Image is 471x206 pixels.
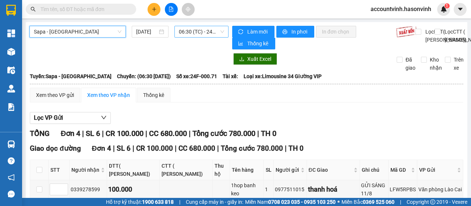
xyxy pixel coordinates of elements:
[117,72,171,80] span: Chuyến: (06:30 [DATE])
[30,144,81,153] span: Giao dọc đường
[282,29,288,35] span: printer
[102,129,104,138] span: |
[6,5,16,16] img: logo-vxr
[165,3,178,16] button: file-add
[247,55,271,63] span: Xuất Excel
[179,198,180,206] span: |
[7,29,15,37] img: dashboard-icon
[308,184,358,195] div: thanh hoá
[8,157,15,164] span: question-circle
[169,7,174,12] span: file-add
[92,144,111,153] span: Đơn 4
[427,56,445,72] span: Kho nhận
[34,113,63,122] span: Lọc VP Gửi
[309,166,352,174] span: ĐC Giao
[230,160,264,180] th: Tên hàng
[445,3,450,8] sup: 1
[145,129,147,138] span: |
[233,53,277,65] button: downloadXuất Excel
[221,144,283,153] span: Tổng cước 780.000
[148,3,160,16] button: plus
[285,144,287,153] span: |
[136,144,173,153] span: CR 100.000
[186,198,243,206] span: Cung cấp máy in - giấy in:
[223,72,238,80] span: Tài xế:
[62,185,66,189] span: up
[106,198,174,206] span: Hỗ trợ kỹ thuật:
[31,7,36,12] span: search
[422,28,468,44] span: Lọc DTT( [PERSON_NAME])
[182,3,195,16] button: aim
[34,26,121,37] span: Sapa - Hà Tĩnh
[247,28,269,36] span: Làm mới
[400,198,401,206] span: |
[30,73,111,79] b: Tuyến: Sapa - [GEOGRAPHIC_DATA]
[446,3,448,8] span: 1
[360,160,389,180] th: Ghi chú
[30,129,50,138] span: TỔNG
[8,174,15,181] span: notification
[261,129,276,138] span: TH 0
[430,199,435,205] span: copyright
[288,144,304,153] span: TH 0
[7,103,15,111] img: solution-icon
[238,29,244,35] span: sync
[245,198,336,206] span: Miền Nam
[71,166,99,174] span: Người nhận
[403,56,418,72] span: Đã giao
[390,185,416,193] div: LFW5RPBS
[175,144,177,153] span: |
[108,184,158,195] div: 100.000
[36,91,74,99] div: Xem theo VP gửi
[185,7,191,12] span: aim
[232,38,275,49] button: bar-chartThống kê
[113,144,115,153] span: |
[60,184,68,189] span: Increase Value
[107,160,160,180] th: DTT( [PERSON_NAME])
[265,185,272,193] div: 1
[8,191,15,198] span: message
[239,56,244,62] span: download
[365,4,437,14] span: accountvinh.hasonvinh
[60,189,68,195] span: Decrease Value
[389,180,417,199] td: LFW5RPBS
[40,5,127,13] input: Tìm tên, số ĐT hoặc mã đơn
[61,129,80,138] span: Đơn 4
[247,39,269,48] span: Thống kê
[160,160,213,180] th: CTT ( [PERSON_NAME])
[238,41,244,47] span: bar-chart
[86,129,100,138] span: SL 6
[419,166,456,174] span: VP Gửi
[192,129,255,138] span: Tổng cước 780.000
[217,144,219,153] span: |
[390,166,410,174] span: Mã GD
[152,7,157,12] span: plus
[291,28,308,36] span: In phơi
[341,198,394,206] span: Miền Bắc
[363,199,394,205] strong: 0369 525 060
[179,26,224,37] span: 06:30 (TC) - 24F-000.71
[178,144,215,153] span: CC 680.000
[457,6,464,13] span: caret-down
[276,166,299,174] span: Người gửi
[101,115,107,121] span: down
[82,129,84,138] span: |
[49,160,70,180] th: STT
[451,56,467,72] span: Trên xe
[71,185,106,193] div: 0339278599
[7,48,15,56] img: warehouse-icon
[213,160,230,180] th: Thu hộ
[418,185,462,193] div: Văn phòng Lào Cai
[143,91,164,99] div: Thống kê
[87,91,130,99] div: Xem theo VP nhận
[7,140,15,148] img: warehouse-icon
[276,26,314,38] button: printerIn phơi
[189,129,191,138] span: |
[176,72,217,80] span: Số xe: 24F-000.71
[454,3,467,16] button: caret-down
[136,28,157,36] input: 11/08/2025
[231,181,262,198] div: 1hop banh keo
[257,129,259,138] span: |
[30,112,111,124] button: Lọc VP Gửi
[132,144,134,153] span: |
